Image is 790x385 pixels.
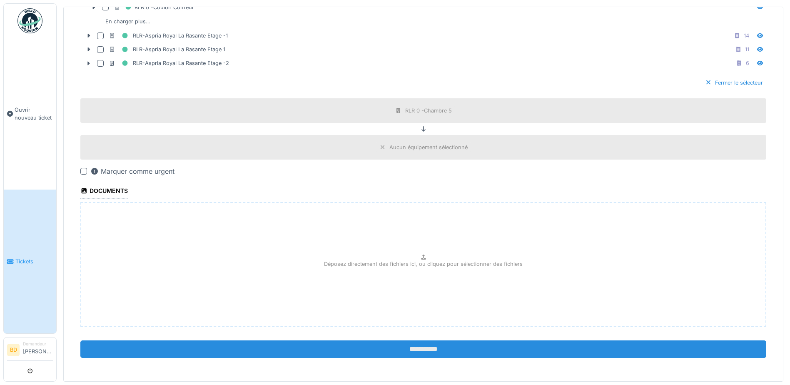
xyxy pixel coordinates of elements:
a: Tickets [4,190,56,333]
div: 14 [744,32,749,40]
div: 11 [745,45,749,53]
a: Ouvrir nouveau ticket [4,38,56,190]
p: Déposez directement des fichiers ici, ou cliquez pour sélectionner des fichiers [324,260,523,268]
div: RLR 0 -Chambre 5 [405,107,452,115]
div: Demandeur [23,341,53,347]
span: Ouvrir nouveau ticket [15,106,53,122]
div: Aucun équipement sélectionné [389,143,468,151]
div: 6 [746,59,749,67]
div: RLR 0 -Couloir Coiffeur [114,2,194,12]
img: Badge_color-CXgf-gQk.svg [17,8,42,33]
div: Marquer comme urgent [90,166,174,176]
span: Tickets [15,257,53,265]
li: [PERSON_NAME] [23,341,53,359]
div: Fermer le sélecteur [702,77,766,88]
a: BD Demandeur[PERSON_NAME] [7,341,53,361]
li: BD [7,344,20,356]
div: RLR-Aspria Royal La Rasante Etage 1 [109,44,225,55]
div: RLR-Aspria Royal La Rasante Etage -1 [109,30,228,41]
div: RLR-Aspria Royal La Rasante Etage -2 [109,58,229,68]
div: Documents [80,185,128,199]
div: En charger plus… [102,16,154,27]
